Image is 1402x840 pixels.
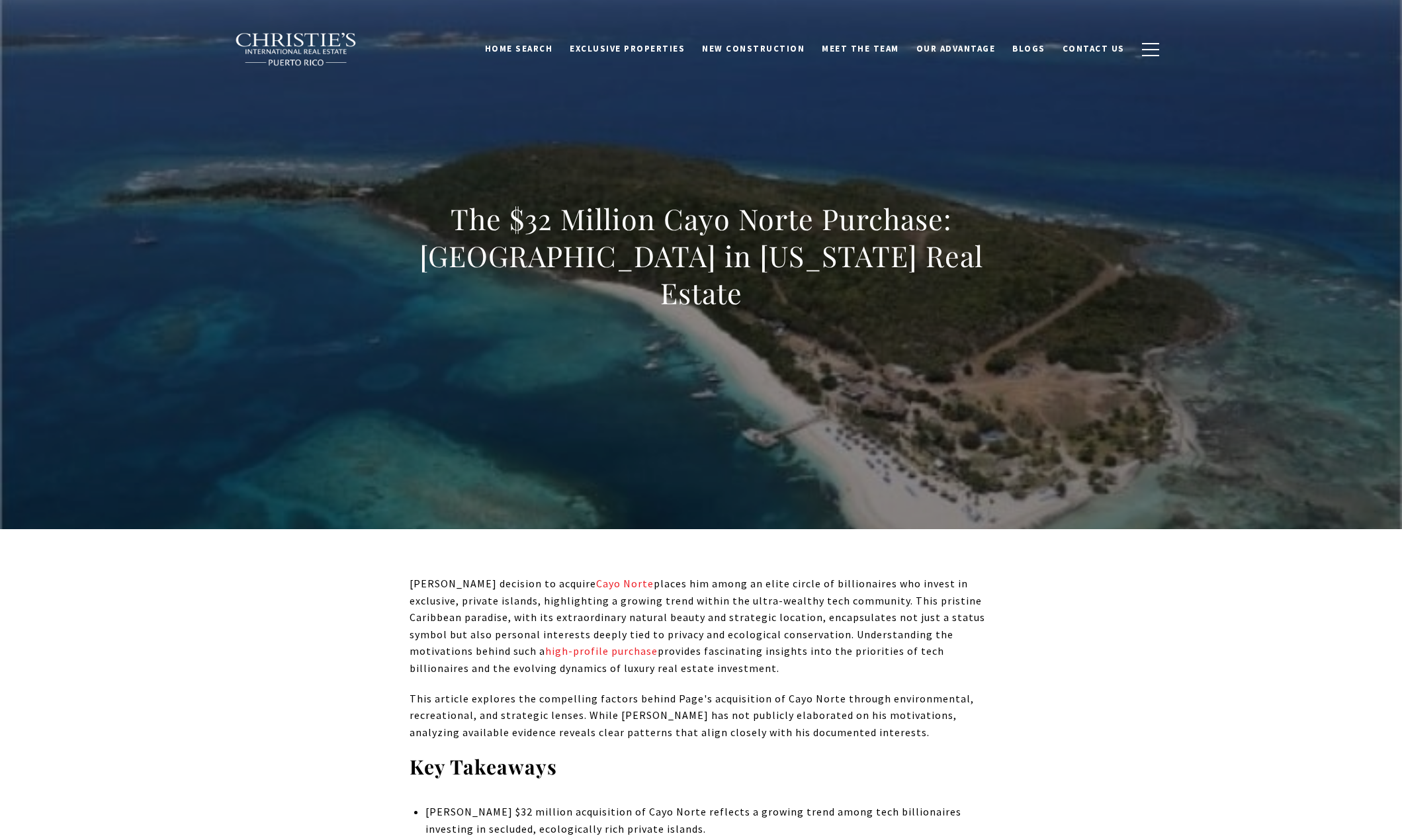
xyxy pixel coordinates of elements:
[570,43,685,54] span: Exclusive Properties
[702,43,805,54] span: New Construction
[908,36,1004,62] a: Our Advantage
[916,43,996,54] span: Our Advantage
[561,36,693,62] a: Exclusive Properties
[410,753,557,780] strong: Key Takeaways
[410,575,993,677] p: [PERSON_NAME] decision to acquire places him among an elite circle of billionaires who invest in ...
[1063,43,1125,54] span: Contact Us
[476,36,562,62] a: Home Search
[1004,36,1054,62] a: Blogs
[410,691,993,741] p: This article explores the compelling factors behind Page's acquisition of Cayo Norte through envi...
[425,804,992,837] li: [PERSON_NAME] $32 million acquisition of Cayo Norte reflects a growing trend among tech billionai...
[693,36,813,62] a: New Construction
[1012,43,1045,54] span: Blogs
[235,32,358,67] img: Christie's International Real Estate black text logo
[596,577,654,590] a: Cayo Norte
[813,36,908,62] a: Meet the Team
[545,644,658,657] a: high-profile purchase
[410,200,993,312] h1: The $32 Million Cayo Norte Purchase: [GEOGRAPHIC_DATA] in [US_STATE] Real Estate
